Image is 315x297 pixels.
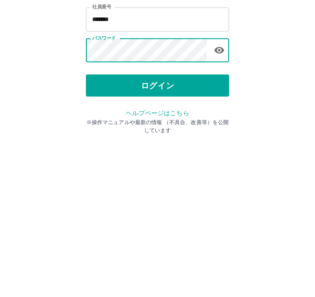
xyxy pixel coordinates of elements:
h2: ログイン [128,56,187,73]
label: パスワード [92,115,116,121]
button: ログイン [86,155,229,177]
p: ※操作マニュアルや最新の情報 （不具合、改善等）を公開しています [86,198,229,214]
a: ヘルプページはこちら [126,189,189,197]
label: 社員番号 [92,84,111,90]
